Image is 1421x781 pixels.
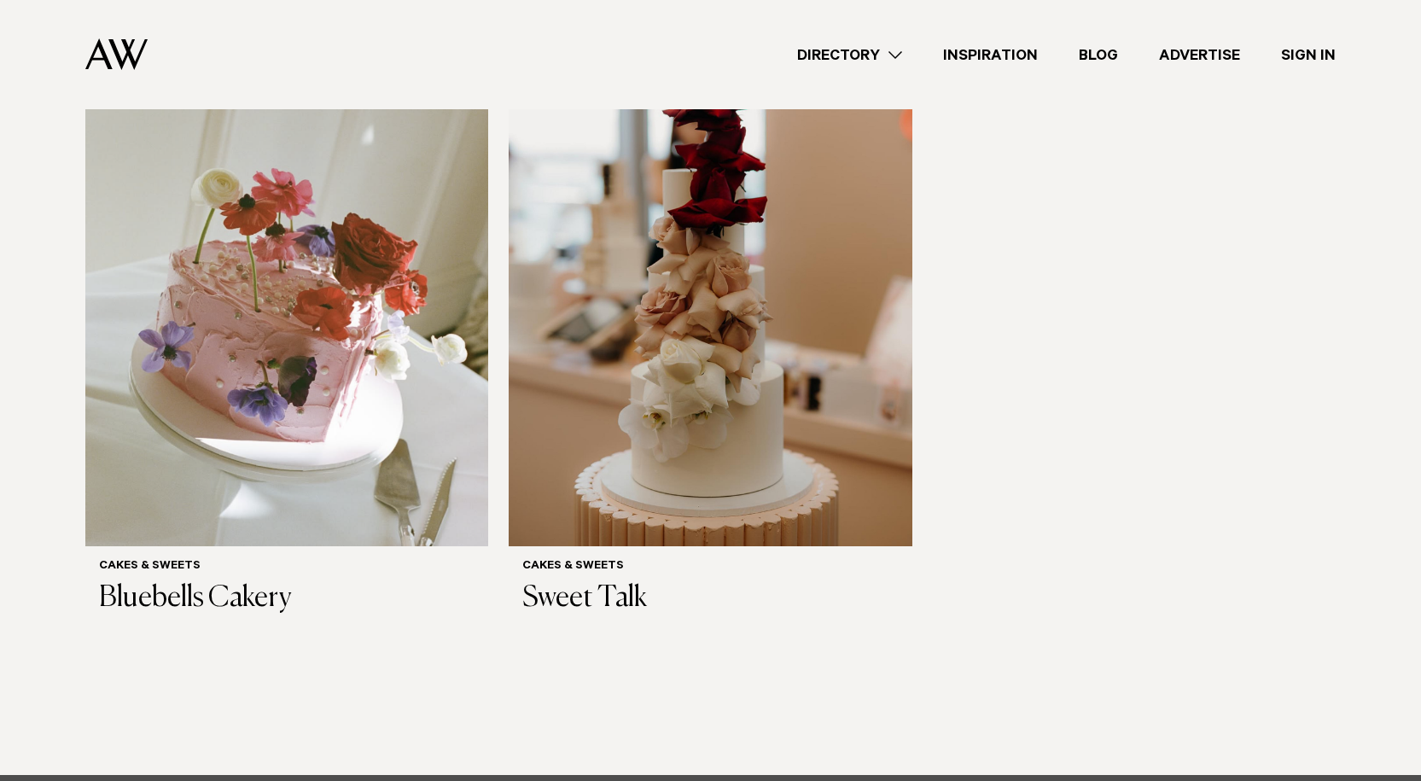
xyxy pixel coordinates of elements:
[99,560,475,574] h6: Cakes & Sweets
[509,6,911,630] a: Auckland Weddings Cakes & Sweets | Sweet Talk Cakes & Sweets Sweet Talk
[85,38,148,70] img: Auckland Weddings Logo
[777,44,923,67] a: Directory
[509,6,911,547] img: Auckland Weddings Cakes & Sweets | Sweet Talk
[1261,44,1356,67] a: Sign In
[522,560,898,574] h6: Cakes & Sweets
[923,44,1058,67] a: Inspiration
[1139,44,1261,67] a: Advertise
[522,581,898,616] h3: Sweet Talk
[99,581,475,616] h3: Bluebells Cakery
[85,6,488,630] a: Auckland Weddings Cakes & Sweets | Bluebells Cakery Cakes & Sweets Bluebells Cakery
[1058,44,1139,67] a: Blog
[85,6,488,547] img: Auckland Weddings Cakes & Sweets | Bluebells Cakery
